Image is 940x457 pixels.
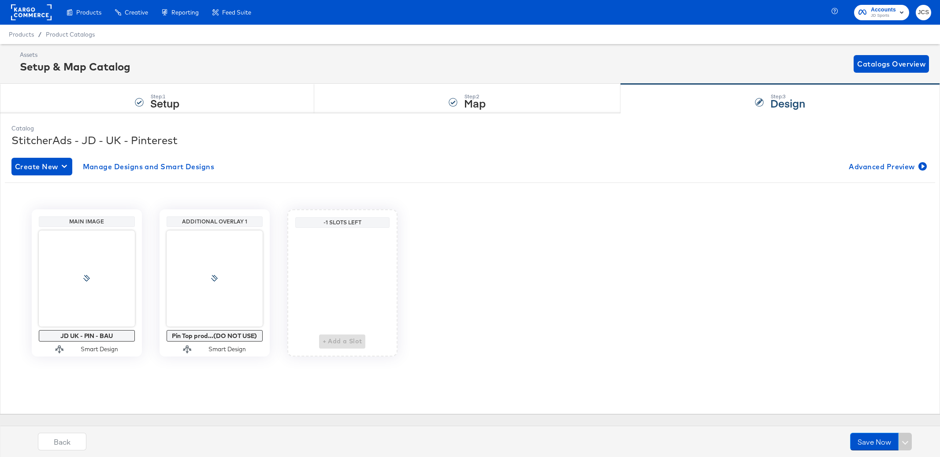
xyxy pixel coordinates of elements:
div: Setup & Map Catalog [20,59,130,74]
div: Main Image [41,218,133,225]
span: JCS [919,7,928,18]
span: / [34,31,46,38]
div: Catalog [11,124,929,133]
button: Create New [11,158,72,175]
span: Feed Suite [222,9,251,16]
div: Additional Overlay 1 [169,218,260,225]
span: Manage Designs and Smart Designs [83,160,215,173]
span: Reporting [171,9,199,16]
button: Catalogs Overview [854,55,929,73]
strong: Map [464,96,486,110]
div: Smart Design [81,345,118,353]
button: AccountsJD Sports [854,5,909,20]
span: Accounts [871,5,896,15]
button: Save Now [850,433,899,450]
div: StitcherAds - JD - UK - Pinterest [11,133,929,148]
div: JD UK - PIN - BAU [41,332,133,339]
div: -1 Slots Left [297,219,387,226]
span: Creative [125,9,148,16]
div: Smart Design [208,345,246,353]
div: Step: 1 [150,93,179,100]
span: Products [76,9,101,16]
div: Pin Top prod...(DO NOT USE) [169,332,260,339]
div: Step: 3 [770,93,805,100]
button: Advanced Preview [845,158,929,175]
button: JCS [916,5,931,20]
span: Advanced Preview [849,160,925,173]
strong: Setup [150,96,179,110]
div: Step: 2 [464,93,486,100]
button: Manage Designs and Smart Designs [79,158,218,175]
span: Create New [15,160,69,173]
span: Products [9,31,34,38]
div: Assets [20,51,130,59]
button: Back [38,433,86,450]
strong: Design [770,96,805,110]
span: JD Sports [871,12,896,19]
span: Catalogs Overview [857,58,925,70]
a: Product Catalogs [46,31,95,38]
